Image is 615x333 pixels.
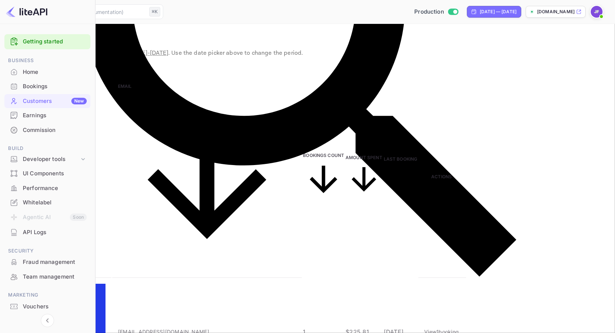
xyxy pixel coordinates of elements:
[23,37,87,46] a: Getting started
[149,7,160,17] div: ⌘K
[480,8,516,15] div: [DATE] — [DATE]
[4,65,90,79] a: Home
[23,273,87,281] div: Team management
[23,97,87,105] div: Customers
[4,300,90,313] a: Vouchers
[4,166,90,180] a: UI Components
[4,108,90,123] div: Earnings
[23,184,87,193] div: Performance
[4,79,90,94] div: Bookings
[384,156,418,197] span: Last Booking
[4,34,90,49] div: Getting started
[4,123,90,137] a: Commission
[23,155,79,164] div: Developer tools
[23,198,87,207] div: Whitelabel
[23,68,87,76] div: Home
[537,8,575,15] p: [DOMAIN_NAME]
[4,270,90,284] div: Team management
[4,270,90,283] a: Team management
[4,225,90,240] div: API Logs
[4,166,90,181] div: UI Components
[4,181,90,195] a: Performance
[4,108,90,122] a: Earnings
[23,126,87,135] div: Commission
[467,6,521,18] div: Click to change the date range period
[118,83,296,270] span: Email
[4,144,90,153] span: Build
[4,291,90,299] span: Marketing
[23,228,87,237] div: API Logs
[4,300,90,314] div: Vouchers
[4,153,90,166] div: Developer tools
[4,255,90,269] a: Fraud management
[4,247,90,255] span: Security
[41,314,54,327] button: Collapse navigation
[411,8,461,16] div: Switch to Sandbox mode
[4,196,90,210] div: Whitelabel
[6,6,47,18] img: LiteAPI logo
[23,258,87,266] div: Fraud management
[4,57,90,65] span: Business
[4,181,90,196] div: Performance
[4,79,90,93] a: Bookings
[4,94,90,108] a: CustomersNew
[346,155,382,199] span: Amount Spent
[23,82,87,91] div: Bookings
[303,153,344,201] span: Bookings Count
[4,225,90,239] a: API Logs
[23,302,87,311] div: Vouchers
[4,196,90,209] a: Whitelabel
[23,111,87,120] div: Earnings
[418,76,466,278] th: Actions
[414,8,444,16] span: Production
[591,6,603,18] img: Jenny Frimer
[71,98,87,104] div: New
[23,169,87,178] div: UI Components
